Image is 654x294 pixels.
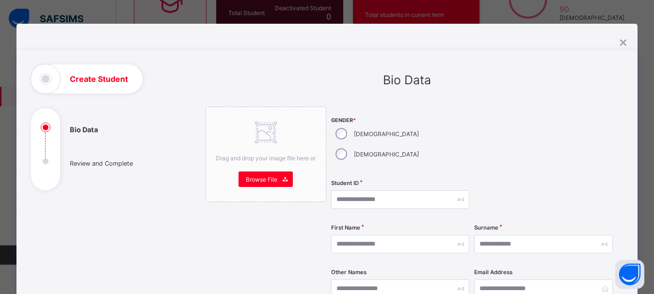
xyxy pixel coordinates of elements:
button: Open asap [615,260,644,289]
span: Drag and drop your image file here or [216,155,316,162]
label: [DEMOGRAPHIC_DATA] [354,151,419,158]
label: Other Names [331,269,367,276]
span: Bio Data [383,73,431,88]
span: Browse File [246,176,277,184]
span: Gender [331,118,469,124]
div: × [619,34,628,50]
label: Surname [474,225,498,232]
div: Drag and drop your image file here orBrowse File [206,107,326,202]
label: First Name [331,225,360,232]
label: Student ID [331,180,359,187]
label: Email Address [474,269,512,276]
h1: Create Student [70,76,128,83]
label: [DEMOGRAPHIC_DATA] [354,131,419,138]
